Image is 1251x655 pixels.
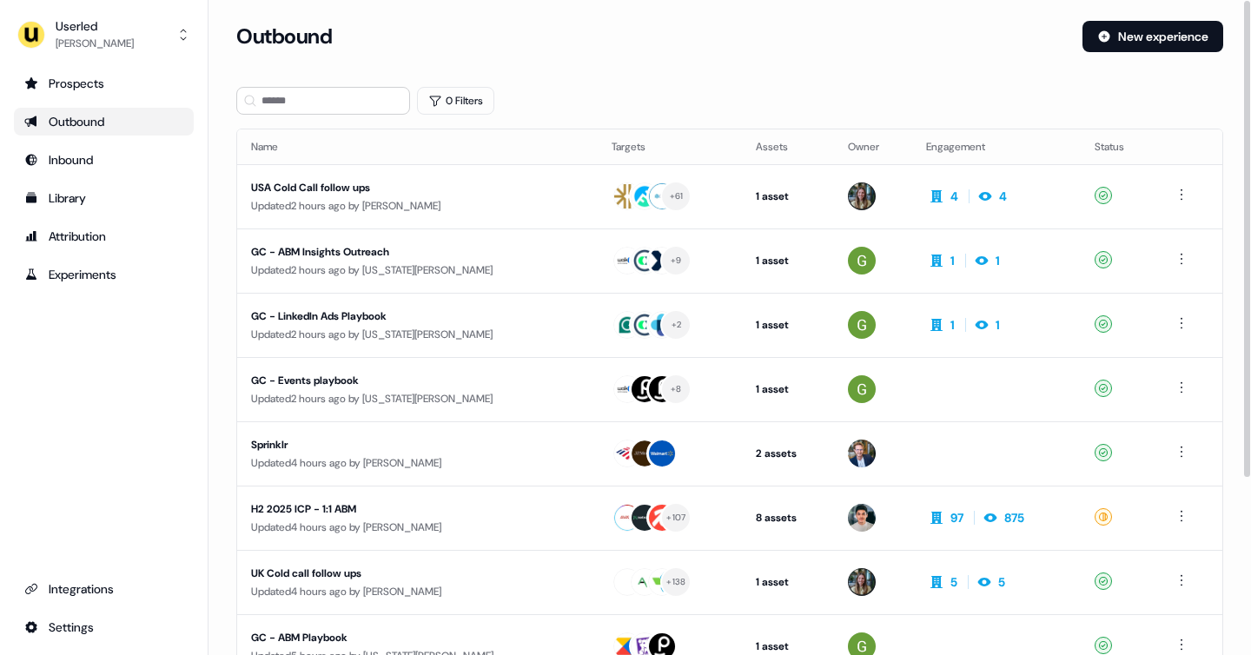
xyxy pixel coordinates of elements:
div: + 9 [671,253,682,268]
th: Name [237,129,598,164]
div: 2 assets [756,445,820,462]
button: New experience [1082,21,1223,52]
a: Go to outbound experience [14,108,194,136]
div: Attribution [24,228,183,245]
th: Status [1081,129,1157,164]
img: Georgia [848,375,876,403]
div: H2 2025 ICP - 1:1 ABM [251,500,564,518]
div: 1 [996,252,1000,269]
div: Userled [56,17,134,35]
div: 97 [950,509,963,526]
div: 8 assets [756,509,820,526]
div: Updated 2 hours ago by [US_STATE][PERSON_NAME] [251,261,584,279]
div: Library [24,189,183,207]
div: [PERSON_NAME] [56,35,134,52]
a: Go to Inbound [14,146,194,174]
div: 875 [1004,509,1024,526]
div: Inbound [24,151,183,169]
div: Outbound [24,113,183,130]
div: 1 asset [756,638,820,655]
img: Georgia [848,247,876,275]
div: UK Cold call follow ups [251,565,564,582]
th: Engagement [912,129,1081,164]
div: 5 [998,573,1005,591]
div: 1 [950,252,955,269]
img: Yann [848,440,876,467]
div: Updated 4 hours ago by [PERSON_NAME] [251,519,584,536]
a: Go to experiments [14,261,194,288]
div: + 138 [666,574,685,590]
div: Prospects [24,75,183,92]
div: 4 [950,188,958,205]
div: 1 asset [756,252,820,269]
div: 4 [999,188,1007,205]
div: GC - ABM Insights Outreach [251,243,564,261]
img: Vincent [848,504,876,532]
div: + 61 [670,189,684,204]
div: 5 [950,573,957,591]
div: GC - Events playbook [251,372,564,389]
div: Experiments [24,266,183,283]
div: Updated 2 hours ago by [PERSON_NAME] [251,197,584,215]
div: 1 asset [756,380,820,398]
button: 0 Filters [417,87,494,115]
div: GC - LinkedIn Ads Playbook [251,308,564,325]
div: Updated 2 hours ago by [US_STATE][PERSON_NAME] [251,390,584,407]
th: Assets [742,129,834,164]
a: Go to prospects [14,69,194,97]
div: + 107 [666,510,685,526]
div: 1 asset [756,573,820,591]
div: 1 [950,316,955,334]
div: + 2 [672,317,682,333]
h3: Outbound [236,23,332,50]
div: Updated 2 hours ago by [US_STATE][PERSON_NAME] [251,326,584,343]
a: Go to attribution [14,222,194,250]
div: Updated 4 hours ago by [PERSON_NAME] [251,454,584,472]
th: Targets [598,129,742,164]
div: 1 [996,316,1000,334]
a: Go to integrations [14,613,194,641]
button: Userled[PERSON_NAME] [14,14,194,56]
th: Owner [834,129,913,164]
img: Charlotte [848,182,876,210]
a: Go to integrations [14,575,194,603]
div: Sprinklr [251,436,564,453]
div: Integrations [24,580,183,598]
div: 1 asset [756,188,820,205]
div: USA Cold Call follow ups [251,179,564,196]
img: Charlotte [848,568,876,596]
div: Updated 4 hours ago by [PERSON_NAME] [251,583,584,600]
div: + 8 [671,381,682,397]
div: 1 asset [756,316,820,334]
img: Georgia [848,311,876,339]
a: Go to templates [14,184,194,212]
div: GC - ABM Playbook [251,629,564,646]
div: Settings [24,619,183,636]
